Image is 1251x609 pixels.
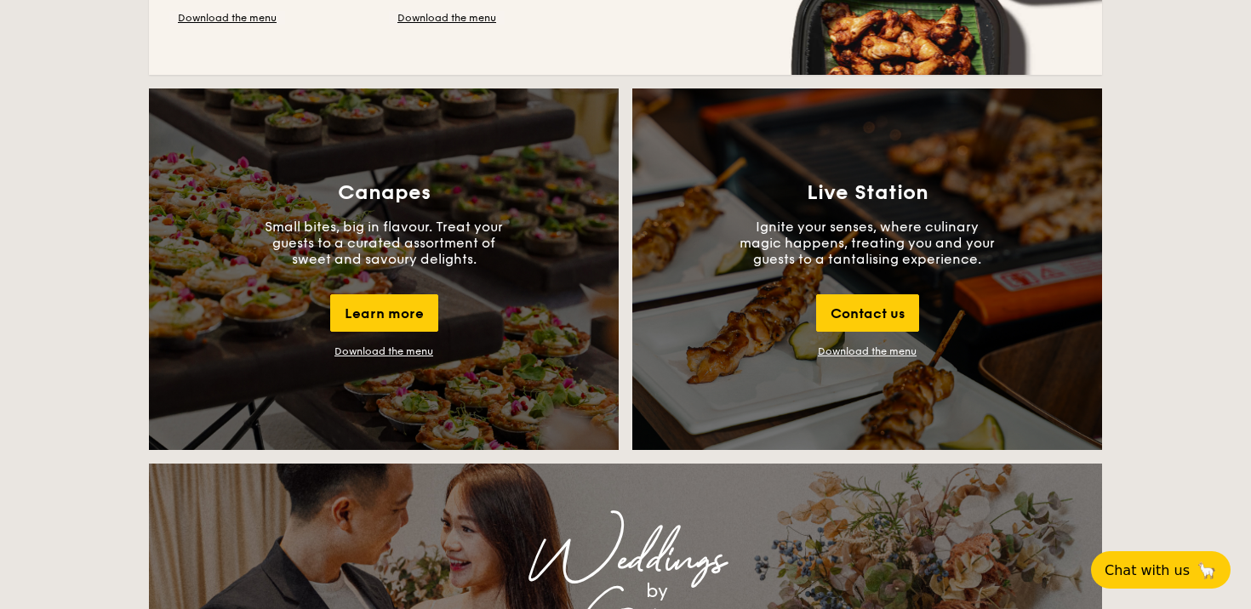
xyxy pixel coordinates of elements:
[256,219,511,267] p: Small bites, big in flavour. Treat your guests to a curated assortment of sweet and savoury delig...
[389,11,505,25] a: Download the menu
[1197,561,1217,580] span: 🦙
[330,294,438,332] div: Learn more
[299,545,952,576] div: Weddings
[334,345,433,357] div: Download the menu
[1105,562,1190,578] span: Chat with us
[807,181,928,205] h3: Live Station
[818,345,917,357] a: Download the menu
[362,576,952,606] div: by
[740,219,995,267] p: Ignite your senses, where culinary magic happens, treating you and your guests to a tantalising e...
[338,181,431,205] h3: Canapes
[1091,551,1231,589] button: Chat with us🦙
[816,294,919,332] div: Contact us
[169,11,285,25] a: Download the menu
